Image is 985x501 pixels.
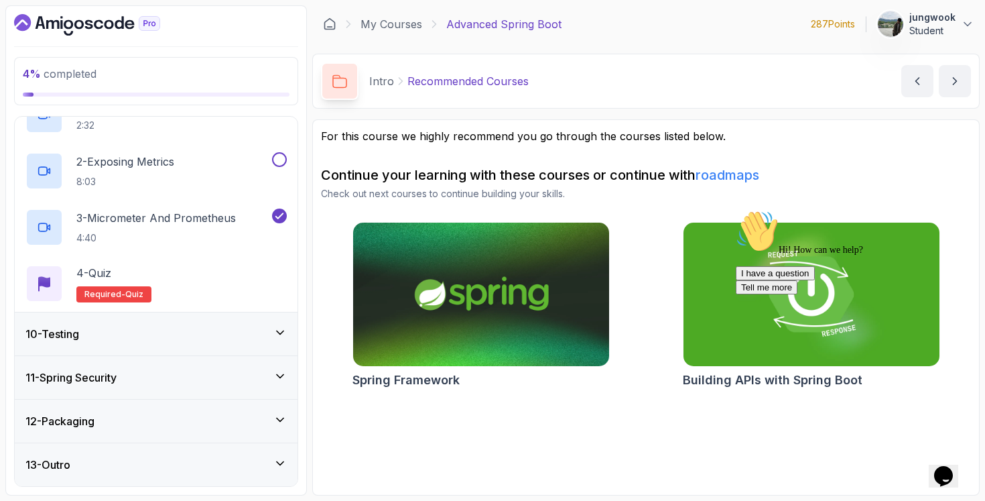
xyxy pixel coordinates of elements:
[76,210,236,226] p: 3 - Micrometer And Prometheus
[323,17,336,31] a: Dashboard
[878,11,903,37] img: user profile image
[877,11,974,38] button: user profile imagejungwookStudent
[76,265,111,281] p: 4 - Quiz
[15,356,298,399] button: 11-Spring Security
[321,128,971,144] p: For this course we highly recommend you go through the courses listed below.
[360,16,422,32] a: My Courses
[696,167,759,183] a: roadmaps
[23,67,96,80] span: completed
[909,11,956,24] p: jungwook
[15,443,298,486] button: 13-Outro
[25,152,287,190] button: 2-Exposing Metrics8:03
[84,289,125,300] span: Required-
[25,457,70,473] h3: 13 - Outro
[811,17,855,31] p: 287 Points
[352,371,460,390] h2: Spring Framework
[929,447,972,488] iframe: chat widget
[15,400,298,443] button: 12-Packaging
[25,326,79,342] h3: 10 - Testing
[446,16,562,32] p: Advanced Spring Boot
[14,14,191,36] a: Dashboard
[730,205,972,441] iframe: chat widget
[125,289,143,300] span: quiz
[5,76,67,90] button: Tell me more
[5,5,48,48] img: :wave:
[407,73,529,89] p: Recommended Courses
[321,166,971,184] h2: Continue your learning with these courses or continue with
[5,5,247,90] div: 👋Hi! How can we help?I have a questionTell me more
[25,413,94,429] h3: 12 - Packaging
[76,119,176,132] p: 2:32
[352,222,610,390] a: Spring Framework cardSpring Framework
[5,62,84,76] button: I have a question
[683,371,862,390] h2: Building APIs with Spring Boot
[25,370,117,386] h3: 11 - Spring Security
[15,313,298,355] button: 10-Testing
[76,154,174,170] p: 2 - Exposing Metrics
[321,187,971,201] p: Check out next courses to continue building your skills.
[939,65,971,97] button: next content
[901,65,933,97] button: previous content
[683,223,939,366] img: Building APIs with Spring Boot card
[5,40,133,50] span: Hi! How can we help?
[353,223,609,366] img: Spring Framework card
[683,222,940,390] a: Building APIs with Spring Boot cardBuilding APIs with Spring Boot
[76,231,236,245] p: 4:40
[76,175,174,188] p: 8:03
[25,209,287,246] button: 3-Micrometer And Prometheus4:40
[25,265,287,302] button: 4-QuizRequired-quiz
[909,24,956,38] p: Student
[369,73,394,89] p: Intro
[23,67,41,80] span: 4 %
